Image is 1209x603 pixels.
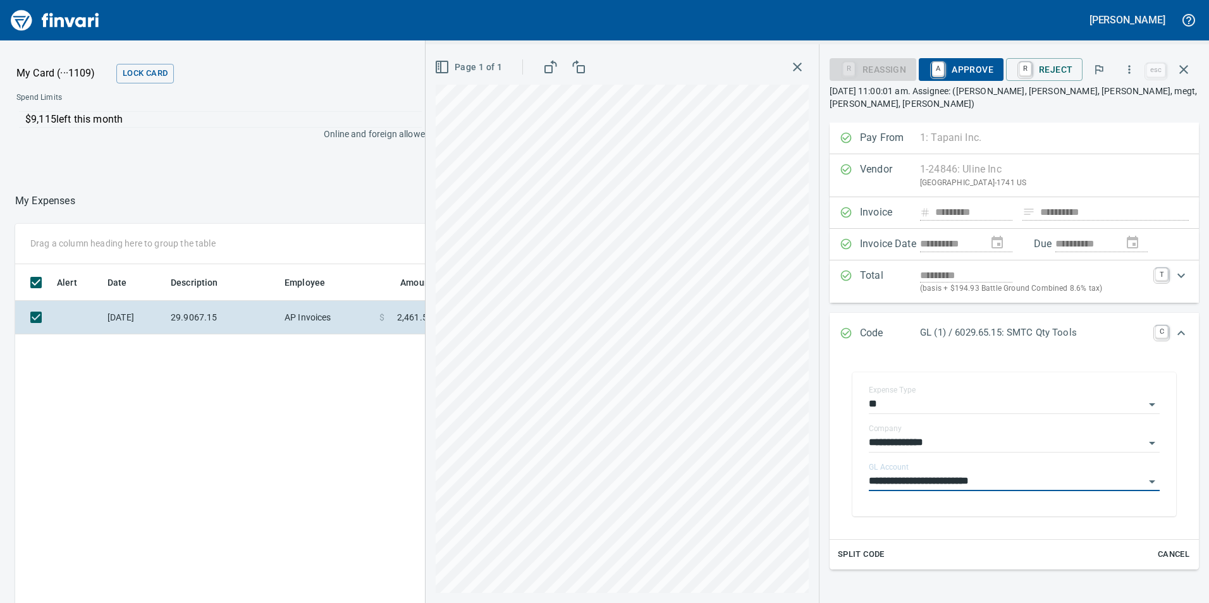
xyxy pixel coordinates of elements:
[15,193,75,209] nav: breadcrumb
[123,66,168,81] span: Lock Card
[1157,547,1191,562] span: Cancel
[1115,56,1143,83] button: More
[1155,268,1168,281] a: T
[869,463,909,471] label: GL Account
[107,275,144,290] span: Date
[397,311,433,324] span: 2,461.51
[869,386,916,394] label: Expense Type
[1143,54,1199,85] span: Close invoice
[1143,434,1161,452] button: Open
[25,112,422,127] p: $9,115 left this month
[285,275,341,290] span: Employee
[432,56,507,79] button: Page 1 of 1
[830,260,1199,303] div: Expand
[400,275,433,290] span: Amount
[830,63,916,74] div: Reassign
[920,283,1148,295] p: (basis + $194.93 Battle Ground Combined 8.6% tax)
[919,58,1003,81] button: AApprove
[102,301,166,334] td: [DATE]
[830,85,1199,110] p: [DATE] 11:00:01 am. Assignee: ([PERSON_NAME], [PERSON_NAME], [PERSON_NAME], megt, [PERSON_NAME], ...
[1016,59,1072,80] span: Reject
[932,62,944,76] a: A
[1153,545,1194,564] button: Cancel
[835,545,888,564] button: Split Code
[1006,58,1083,81] button: RReject
[279,301,374,334] td: AP Invoices
[57,275,94,290] span: Alert
[1143,473,1161,490] button: Open
[171,275,235,290] span: Description
[830,313,1199,355] div: Expand
[830,355,1199,569] div: Expand
[838,547,885,562] span: Split Code
[860,326,920,342] p: Code
[285,275,325,290] span: Employee
[379,311,384,324] span: $
[1143,396,1161,413] button: Open
[107,275,127,290] span: Date
[16,66,111,81] p: My Card (···1109)
[16,92,245,104] span: Spend Limits
[1085,56,1113,83] button: Flag
[929,59,993,80] span: Approve
[1019,62,1031,76] a: R
[1146,63,1165,77] a: esc
[171,275,218,290] span: Description
[30,237,216,250] p: Drag a column heading here to group the table
[437,59,502,75] span: Page 1 of 1
[1089,13,1165,27] h5: [PERSON_NAME]
[384,275,433,290] span: Amount
[15,193,75,209] p: My Expenses
[116,64,174,83] button: Lock Card
[860,268,920,295] p: Total
[57,275,77,290] span: Alert
[8,5,102,35] img: Finvari
[166,301,279,334] td: 29.9067.15
[6,128,430,140] p: Online and foreign allowed
[869,425,902,432] label: Company
[1155,326,1168,338] a: C
[1086,10,1169,30] button: [PERSON_NAME]
[920,326,1148,340] p: GL (1) / 6029.65.15: SMTC Qty Tools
